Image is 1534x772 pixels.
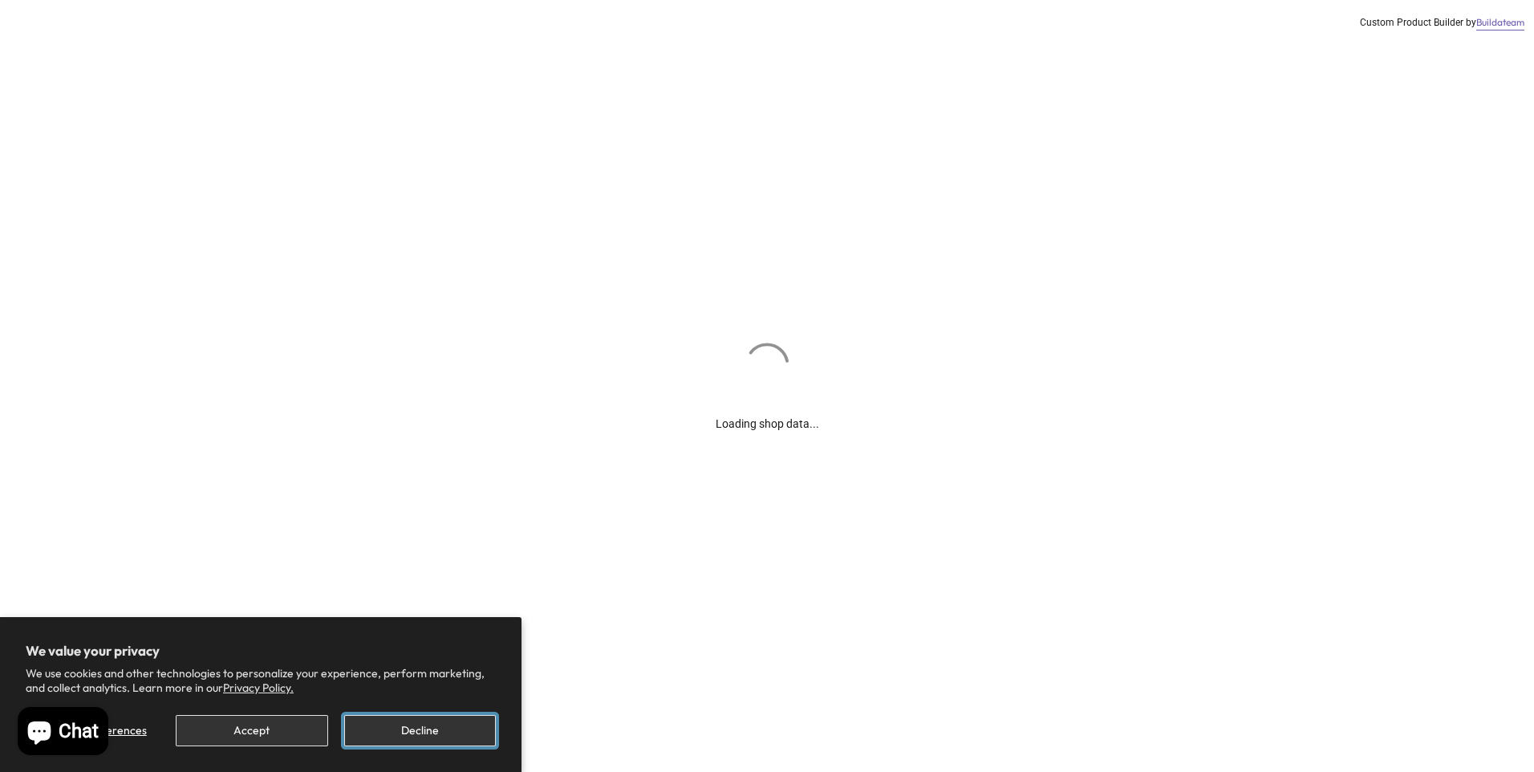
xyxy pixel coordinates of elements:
[13,707,113,759] inbox-online-store-chat: Shopify online store chat
[716,391,819,433] div: Loading shop data...
[223,681,294,695] a: Privacy Policy.
[344,715,496,746] button: Decline
[1476,16,1524,30] a: Buildateam
[176,715,327,746] button: Accept
[26,643,496,659] h2: We value your privacy
[26,666,496,695] p: We use cookies and other technologies to personalize your experience, perform marketing, and coll...
[1360,16,1524,30] div: Custom Product Builder by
